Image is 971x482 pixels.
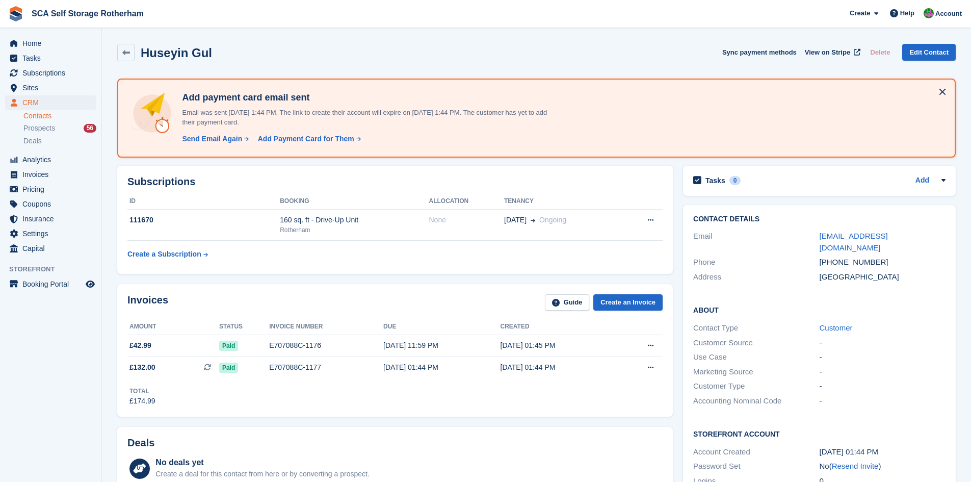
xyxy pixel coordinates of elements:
a: Add Payment Card for Them [254,134,362,144]
div: [DATE] 01:44 PM [820,446,946,458]
button: Delete [866,44,894,61]
a: Resend Invite [832,462,879,470]
a: Prospects 56 [23,123,96,134]
span: Booking Portal [22,277,84,291]
span: £132.00 [129,362,155,373]
div: Total [129,387,155,396]
div: - [820,351,946,363]
a: menu [5,226,96,241]
a: menu [5,167,96,182]
a: menu [5,197,96,211]
div: Create a Subscription [127,249,201,260]
div: [GEOGRAPHIC_DATA] [820,271,946,283]
th: ID [127,193,280,210]
a: Add [915,175,929,187]
th: Status [219,319,269,335]
div: Create a deal for this contact from here or by converting a prospect. [155,469,369,479]
th: Booking [280,193,429,210]
span: Subscriptions [22,66,84,80]
h2: About [693,305,946,315]
div: 56 [84,124,96,133]
span: Account [935,9,962,19]
div: No deals yet [155,456,369,469]
th: Allocation [429,193,504,210]
span: Storefront [9,264,101,274]
div: No [820,461,946,472]
span: Analytics [22,153,84,167]
div: [DATE] 01:45 PM [501,340,617,351]
span: CRM [22,95,84,110]
img: stora-icon-8386f47178a22dfd0bd8f6a31ec36ba5ce8667c1dd55bd0f319d3a0aa187defe.svg [8,6,23,21]
span: [DATE] [504,215,527,225]
span: ( ) [829,462,881,470]
div: Marketing Source [693,366,819,378]
a: Deals [23,136,96,146]
div: Account Created [693,446,819,458]
th: Invoice number [269,319,383,335]
button: Sync payment methods [722,44,797,61]
div: - [820,366,946,378]
div: [PHONE_NUMBER] [820,257,946,268]
span: Invoices [22,167,84,182]
div: Send Email Again [182,134,242,144]
span: Paid [219,363,238,373]
a: Guide [545,294,590,311]
img: Sarah Race [924,8,934,18]
a: menu [5,51,96,65]
div: Contact Type [693,322,819,334]
span: Settings [22,226,84,241]
h2: Subscriptions [127,176,663,188]
div: E707088C-1176 [269,340,383,351]
a: View on Stripe [801,44,862,61]
span: Paid [219,341,238,351]
span: Capital [22,241,84,256]
a: Preview store [84,278,96,290]
a: menu [5,277,96,291]
div: Add Payment Card for Them [258,134,354,144]
h2: Deals [127,437,154,449]
span: Home [22,36,84,50]
span: Help [900,8,914,18]
img: add-payment-card-4dbda4983b697a7845d177d07a5d71e8a16f1ec00487972de202a45f1e8132f5.svg [130,92,174,135]
a: Contacts [23,111,96,121]
div: [DATE] 01:44 PM [501,362,617,373]
div: - [820,337,946,349]
h2: Storefront Account [693,428,946,439]
div: Accounting Nominal Code [693,395,819,407]
div: Rotherham [280,225,429,235]
div: Email [693,231,819,253]
h2: Invoices [127,294,168,311]
a: menu [5,212,96,226]
span: Pricing [22,182,84,196]
a: Edit Contact [902,44,956,61]
div: 111670 [127,215,280,225]
span: View on Stripe [805,47,850,58]
h2: Contact Details [693,215,946,223]
a: Create an Invoice [593,294,663,311]
div: Phone [693,257,819,268]
th: Due [383,319,500,335]
div: £174.99 [129,396,155,407]
a: menu [5,241,96,256]
a: Customer [820,323,853,332]
a: menu [5,95,96,110]
span: Create [850,8,870,18]
div: [DATE] 01:44 PM [383,362,500,373]
a: menu [5,182,96,196]
a: SCA Self Storage Rotherham [28,5,148,22]
span: £42.99 [129,340,151,351]
div: Use Case [693,351,819,363]
th: Tenancy [504,193,622,210]
a: menu [5,81,96,95]
th: Amount [127,319,219,335]
a: menu [5,66,96,80]
div: E707088C-1177 [269,362,383,373]
span: Tasks [22,51,84,65]
div: 0 [729,176,741,185]
h2: Huseyin Gul [141,46,212,60]
a: menu [5,36,96,50]
div: Password Set [693,461,819,472]
th: Created [501,319,617,335]
div: - [820,395,946,407]
div: Customer Type [693,380,819,392]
